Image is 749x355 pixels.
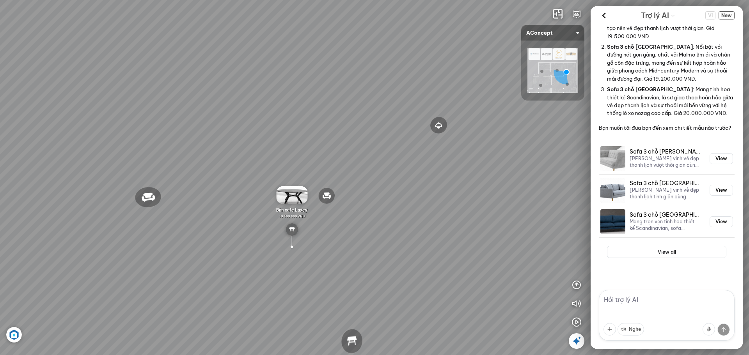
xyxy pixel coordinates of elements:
[630,148,700,155] h3: Sofa 3 chỗ [PERSON_NAME] Holly
[710,153,733,164] button: View
[710,216,733,227] button: View
[600,178,625,203] img: Sofa 3 chỗ Adelaide
[641,9,675,21] div: AI Guide options
[607,44,693,50] span: Sofa 3 chỗ [GEOGRAPHIC_DATA]
[641,10,669,21] span: Trợ lý AI
[607,246,726,258] button: View all
[630,155,700,169] p: [PERSON_NAME] vinh vẻ đẹp thanh lịch vượt thời gian cùng [PERSON_NAME]. Thiết kế chần nút cổ điển...
[618,323,644,336] button: Nghe
[526,25,579,41] span: AConcept
[279,214,305,218] span: 10.500.000 VND
[719,11,735,19] button: New Chat
[705,11,715,19] span: VI
[630,218,700,232] p: Mang trọn vẹn tinh hoa thiết kế Scandinavian, sofa Sunderland là sự giao thoa hoàn hảo giữa vẻ đẹ...
[607,7,735,42] li: : Với thiết kế chần nút cổ điển kết hợp chất vải Holly mềm mại, tạo nên vẻ đẹp thanh lịch vượt th...
[600,146,625,171] img: Sofa 3 chỗ Jonna vải Holly
[719,11,735,19] span: New
[600,209,625,234] img: Sofa 3 chỗ Sunderland
[607,84,735,119] li: : Mang tinh hoa thiết kế Scandinavian, là sự giao thoa hoàn hảo giữa vẻ đẹp thanh lịch và sự thoả...
[630,187,700,200] p: [PERSON_NAME] vinh vẻ đẹp thanh lịch tinh giản cùng [PERSON_NAME]. Với đường nét gọn gàng, chất v...
[276,207,307,212] span: Bàn cafe Laxey
[630,180,700,187] h3: Sofa 3 chỗ [GEOGRAPHIC_DATA]
[607,42,735,84] li: : Nổi bật với đường nét gọn gàng, chất vải Malmo êm ái và chân gỗ côn đặc trưng, mang đến sự kết ...
[710,185,733,196] button: View
[527,48,578,93] img: AConcept_CTMHTJT2R6E4.png
[599,124,735,132] p: Bạn muốn tôi đưa bạn đến xem chi tiết mẫu nào trước?
[276,186,307,204] img: B_n_cafe_Laxey_4XGWNAEYRY6G.gif
[607,86,693,92] span: Sofa 3 chỗ [GEOGRAPHIC_DATA]
[6,327,22,343] img: Artboard_6_4x_1_F4RHW9YJWHU.jpg
[286,223,298,236] img: table_YREKD739JCN6.svg
[705,11,715,19] button: Change language
[630,212,700,218] h3: Sofa 3 chỗ [GEOGRAPHIC_DATA]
